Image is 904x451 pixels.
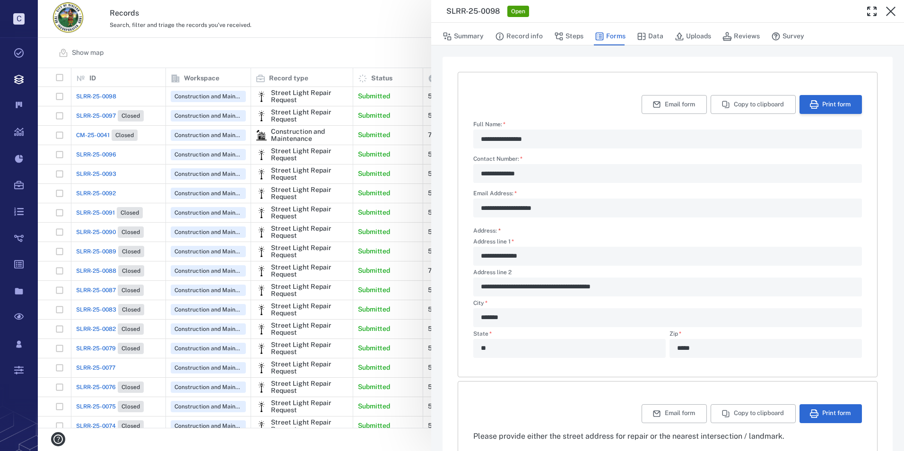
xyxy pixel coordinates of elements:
button: Survey [771,27,804,45]
button: Uploads [675,27,711,45]
button: Reviews [722,27,760,45]
div: Contact Number: [473,164,862,183]
button: Email form [642,404,707,423]
button: Data [637,27,663,45]
div: Email Address: [473,199,862,217]
button: Forms [595,27,626,45]
label: State [473,331,666,339]
label: City [473,300,862,308]
button: Print form [800,95,862,114]
button: Copy to clipboard [711,404,796,423]
label: Email Address: [473,191,862,199]
label: Address: [473,227,501,235]
div: Please provide either the street address for repair or the nearest intersection / landmark. [473,431,862,442]
label: Zip [669,331,862,339]
p: C [13,13,25,25]
button: Close [881,2,900,21]
button: Email form [642,95,707,114]
button: Record info [495,27,543,45]
button: Copy to clipboard [711,95,796,114]
button: Print form [800,404,862,423]
label: Address line 1 [473,239,862,247]
span: Help [21,7,41,15]
label: Full Name: [473,121,862,130]
button: Steps [554,27,583,45]
button: Toggle Fullscreen [862,2,881,21]
label: Contact Number: [473,156,862,164]
button: Summary [443,27,484,45]
span: Open [509,8,527,16]
span: required [498,227,501,234]
label: Address line 2 [473,269,862,278]
h3: SLRR-25-0098 [446,6,500,17]
div: Full Name: [473,130,862,148]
